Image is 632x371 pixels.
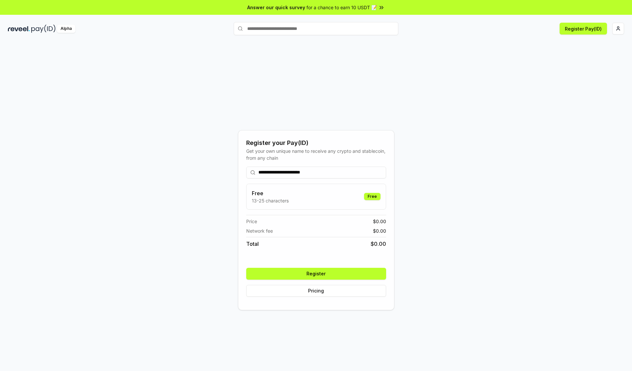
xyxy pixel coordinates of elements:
[246,240,259,248] span: Total
[246,268,386,280] button: Register
[246,227,273,234] span: Network fee
[57,25,75,33] div: Alpha
[373,227,386,234] span: $ 0.00
[252,197,289,204] p: 13-25 characters
[246,285,386,297] button: Pricing
[8,25,30,33] img: reveel_dark
[247,4,305,11] span: Answer our quick survey
[306,4,377,11] span: for a chance to earn 10 USDT 📝
[31,25,56,33] img: pay_id
[371,240,386,248] span: $ 0.00
[373,218,386,225] span: $ 0.00
[246,148,386,161] div: Get your own unique name to receive any crypto and stablecoin, from any chain
[560,23,607,35] button: Register Pay(ID)
[246,138,386,148] div: Register your Pay(ID)
[246,218,257,225] span: Price
[252,189,289,197] h3: Free
[364,193,381,200] div: Free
